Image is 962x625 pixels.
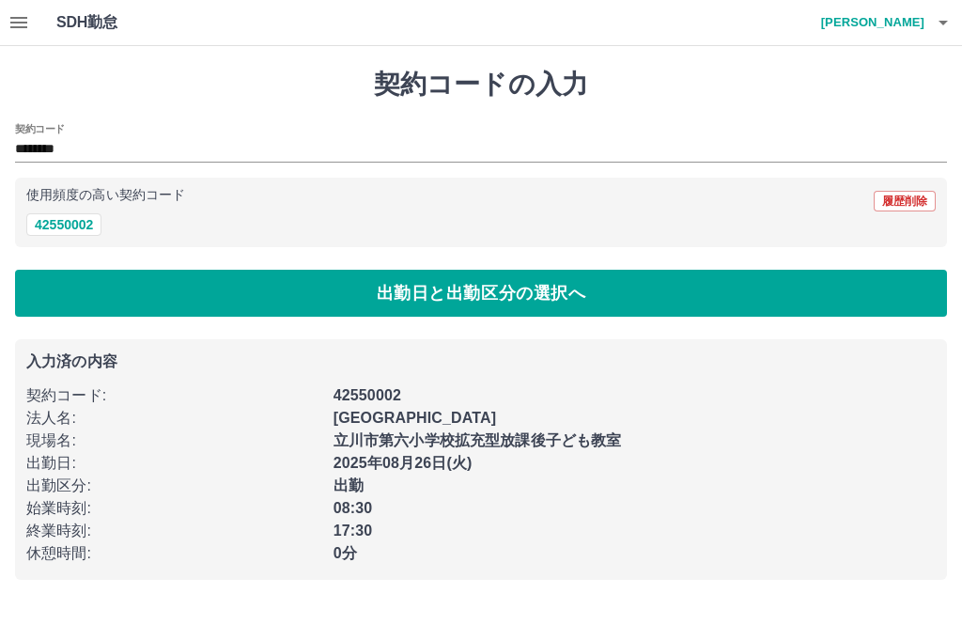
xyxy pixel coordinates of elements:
p: 始業時刻 : [26,497,322,520]
p: 休憩時間 : [26,542,322,565]
b: 42550002 [334,387,401,403]
button: 履歴削除 [874,191,936,211]
button: 出勤日と出勤区分の選択へ [15,270,947,317]
h1: 契約コードの入力 [15,69,947,101]
p: 使用頻度の高い契約コード [26,189,185,202]
button: 42550002 [26,213,101,236]
b: 0分 [334,545,357,561]
h2: 契約コード [15,121,65,136]
b: 08:30 [334,500,373,516]
p: 出勤日 : [26,452,322,475]
b: 17:30 [334,523,373,539]
p: 終業時刻 : [26,520,322,542]
b: 立川市第六小学校拡充型放課後子ども教室 [334,432,622,448]
p: 契約コード : [26,384,322,407]
b: 2025年08月26日(火) [334,455,473,471]
b: 出勤 [334,477,364,493]
p: 現場名 : [26,430,322,452]
p: 入力済の内容 [26,354,936,369]
b: [GEOGRAPHIC_DATA] [334,410,497,426]
p: 法人名 : [26,407,322,430]
p: 出勤区分 : [26,475,322,497]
